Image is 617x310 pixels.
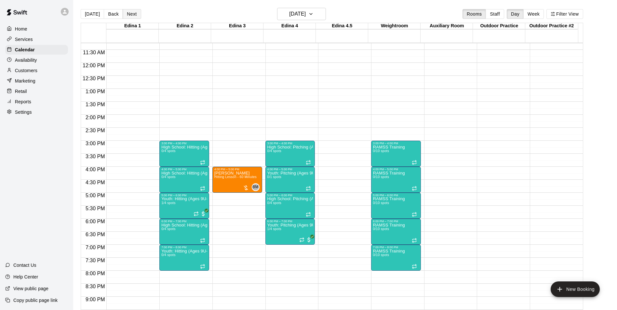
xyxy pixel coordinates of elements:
div: 3:00 PM – 4:00 PM [161,142,207,145]
span: Recurring event [200,264,205,269]
span: Recurring event [200,160,205,165]
span: 0/10 spots filled [373,175,389,179]
div: 4:00 PM – 5:00 PM [161,168,207,171]
div: 5:00 PM – 6:00 PM [267,194,313,197]
button: Week [523,9,544,19]
div: 7:00 PM – 8:00 PM: RAMSS Training [371,245,421,271]
button: Day [507,9,524,19]
button: [DATE] [277,8,326,20]
span: Recurring event [306,212,311,217]
p: Reports [15,98,31,105]
p: Contact Us [13,262,36,268]
a: Reports [5,97,68,107]
div: 4:00 PM – 5:00 PM: Hitting Lesson - 60 Minutes [212,167,262,193]
div: Edina 4 [263,23,316,29]
span: 0/10 spots filled [373,227,389,231]
p: Calendar [15,46,35,53]
div: 7:00 PM – 8:00 PM [161,246,207,249]
div: 3:00 PM – 4:00 PM: RAMSS Training [371,141,421,167]
div: Edina 4.5 [316,23,368,29]
div: Weightroom [368,23,421,29]
span: 12:00 PM [81,63,106,68]
button: add [551,281,600,297]
h6: [DATE] [289,9,306,19]
span: All customers have paid [200,211,207,217]
div: 7:00 PM – 8:00 PM [373,246,419,249]
span: All customers have paid [306,237,312,243]
div: Auxiliary Room [421,23,473,29]
p: Retail [15,88,27,95]
span: 7:30 PM [84,258,107,263]
div: Customers [5,66,68,75]
p: Marketing [15,78,35,84]
div: 6:00 PM – 7:00 PM [267,220,313,223]
div: 5:00 PM – 6:00 PM: Youth: Hitting (Ages 9U-13U) [159,193,209,219]
span: 3:30 PM [84,154,107,159]
a: Home [5,24,68,34]
span: 0/10 spots filled [373,201,389,205]
span: BM [252,184,259,190]
p: Help Center [13,274,38,280]
div: 4:00 PM – 5:00 PM: High School: Hitting (Ages 14U-18U) [159,167,209,193]
div: Calendar [5,45,68,55]
span: Recurring event [194,211,199,216]
span: 0/4 spots filled [267,201,282,205]
p: Home [15,26,27,32]
div: Edina 2 [159,23,211,29]
div: 4:00 PM – 5:00 PM [267,168,313,171]
span: 4:00 PM [84,167,107,172]
span: 11:30 AM [81,50,107,55]
a: Availability [5,55,68,65]
p: Settings [15,109,32,115]
div: 3:00 PM – 4:00 PM [373,142,419,145]
span: Recurring event [412,264,417,269]
div: 4:00 PM – 5:00 PM [373,168,419,171]
p: Availability [15,57,37,63]
span: 1:30 PM [84,102,107,107]
span: 0/10 spots filled [373,253,389,257]
span: 6:00 PM [84,219,107,224]
button: Rooms [463,9,486,19]
div: Marketing [5,76,68,86]
div: 5:00 PM – 6:00 PM [373,194,419,197]
span: 0/4 spots filled [161,175,176,179]
div: 4:00 PM – 5:00 PM: RAMSS Training [371,167,421,193]
p: View public page [13,285,48,292]
span: Recurring event [412,186,417,191]
div: 3:00 PM – 4:00 PM: High School: Pitching (Ages 14U-18U) [265,141,315,167]
span: Recurring event [412,212,417,217]
a: Settings [5,107,68,117]
div: 4:00 PM – 5:00 PM: Youth: Pitching (Ages 9U-13U) [265,167,315,193]
p: Customers [15,67,37,74]
span: 6:30 PM [84,232,107,237]
div: 3:00 PM – 4:00 PM: High School: Hitting (Ages 14U-18U) [159,141,209,167]
span: 0/4 spots filled [161,227,176,231]
p: Services [15,36,33,43]
button: Back [104,9,123,19]
span: Recurring event [200,238,205,243]
a: Retail [5,86,68,96]
div: 5:00 PM – 6:00 PM [161,194,207,197]
a: Services [5,34,68,44]
div: Outdoor Practice [473,23,525,29]
span: Brett Milazzo [254,183,260,191]
div: 6:00 PM – 7:00 PM: Youth: Pitching (Ages 9U-13U) [265,219,315,245]
span: 0/10 spots filled [373,149,389,153]
div: 6:00 PM – 7:00 PM: RAMSS Training [371,219,421,245]
span: 0/4 spots filled [161,149,176,153]
span: 0/4 spots filled [161,253,176,257]
div: 6:00 PM – 7:00 PM [161,220,207,223]
div: 7:00 PM – 8:00 PM: Youth: Hitting (Ages 9U-13U) [159,245,209,271]
div: Outdoor Practice #2 [525,23,578,29]
span: 7:00 PM [84,245,107,250]
span: 5:00 PM [84,193,107,198]
span: 1/4 spots filled [267,227,282,231]
button: Staff [486,9,504,19]
span: 2:00 PM [84,115,107,120]
button: Filter View [546,9,583,19]
span: 8:30 PM [84,284,107,289]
